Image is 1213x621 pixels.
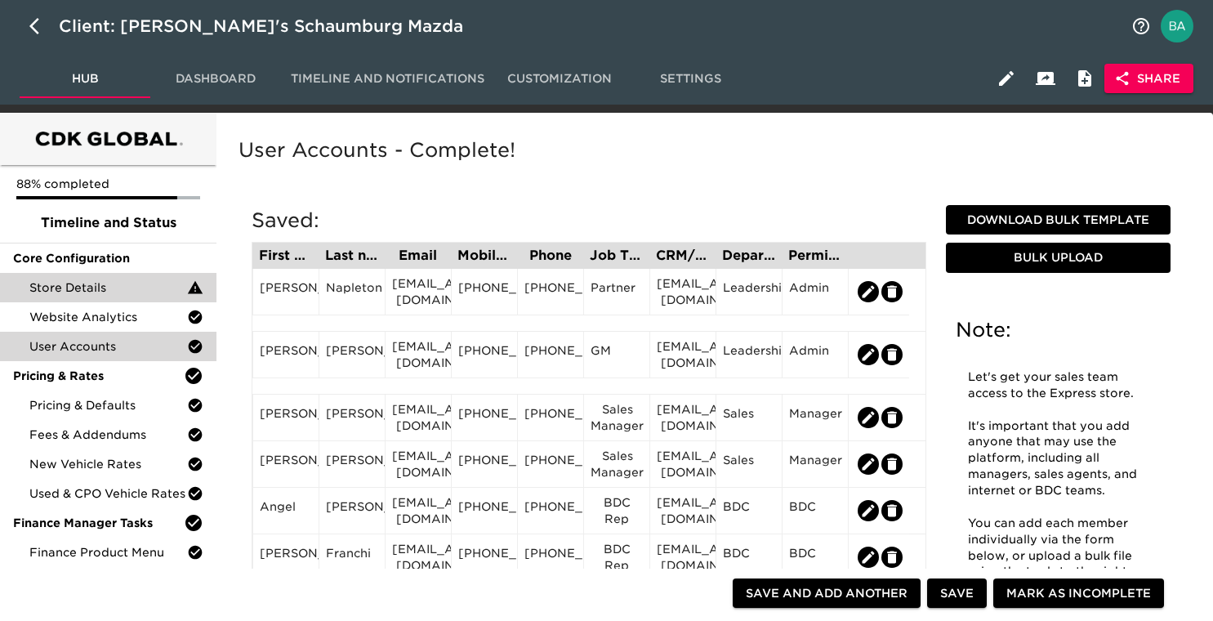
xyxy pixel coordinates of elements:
[29,456,187,472] span: New Vehicle Rates
[458,452,511,476] div: [PHONE_NUMBER]
[858,344,879,365] button: edit
[591,279,643,304] div: Partner
[59,13,486,39] div: Client: [PERSON_NAME]'s Schaumburg Mazda
[993,579,1164,609] button: Mark as Incomplete
[723,545,775,570] div: BDC
[1065,59,1104,98] button: Internal Notes and Comments
[657,275,709,308] div: [EMAIL_ADDRESS][DOMAIN_NAME]
[657,401,709,434] div: [EMAIL_ADDRESS][DOMAIN_NAME]
[16,176,200,192] p: 88% completed
[952,248,1164,268] span: Bulk Upload
[591,342,643,367] div: GM
[524,342,577,367] div: [PHONE_NUMBER]
[788,249,841,262] div: Permission Set
[13,368,184,384] span: Pricing & Rates
[260,545,312,570] div: [PERSON_NAME]
[29,427,187,443] span: Fees & Addendums
[591,448,643,480] div: Sales Manager
[968,516,1148,581] p: You can add each member individually via the form below, or upload a bulk file using the tools to...
[789,545,841,570] div: BDC
[326,545,378,570] div: Franchi
[260,279,312,304] div: [PERSON_NAME]
[13,515,184,531] span: Finance Manager Tasks
[657,541,709,574] div: [EMAIL_ADDRESS][DOMAIN_NAME]
[1117,69,1180,89] span: Share
[723,452,775,476] div: Sales
[733,579,921,609] button: Save and Add Another
[858,453,879,475] button: edit
[524,498,577,523] div: [PHONE_NUMBER]
[881,500,903,521] button: edit
[789,342,841,367] div: Admin
[160,69,271,89] span: Dashboard
[952,210,1164,230] span: Download Bulk Template
[326,279,378,304] div: Napleton
[789,452,841,476] div: Manager
[29,69,140,89] span: Hub
[1104,64,1193,94] button: Share
[746,583,908,604] span: Save and Add Another
[458,498,511,523] div: [PHONE_NUMBER]
[29,544,187,561] span: Finance Product Menu
[524,452,577,476] div: [PHONE_NUMBER]
[13,213,203,233] span: Timeline and Status
[1006,583,1151,604] span: Mark as Incomplete
[789,498,841,523] div: BDC
[504,69,615,89] span: Customization
[946,205,1171,235] button: Download Bulk Template
[940,583,974,604] span: Save
[392,338,444,371] div: [EMAIL_ADDRESS][DOMAIN_NAME]
[391,249,444,262] div: Email
[260,452,312,476] div: [PERSON_NAME]
[657,494,709,527] div: [EMAIL_ADDRESS][DOMAIN_NAME]
[635,69,746,89] span: Settings
[259,249,312,262] div: First name
[260,342,312,367] div: [PERSON_NAME]
[326,405,378,430] div: [PERSON_NAME]
[858,281,879,302] button: edit
[325,249,378,262] div: Last name
[457,249,511,262] div: Mobile Phone
[392,275,444,308] div: [EMAIL_ADDRESS][DOMAIN_NAME]
[968,369,1148,402] p: Let's get your sales team access to the Express store.
[590,249,643,262] div: Job Title
[723,498,775,523] div: BDC
[946,243,1171,273] button: Bulk Upload
[458,545,511,570] div: [PHONE_NUMBER]
[29,309,187,325] span: Website Analytics
[524,405,577,430] div: [PHONE_NUMBER]
[723,342,775,367] div: Leadership
[881,407,903,428] button: edit
[260,405,312,430] div: [PERSON_NAME]
[591,494,643,527] div: BDC Rep
[29,338,187,355] span: User Accounts
[987,59,1026,98] button: Edit Hub
[524,279,577,304] div: [PHONE_NUMBER]
[1161,10,1193,42] img: Profile
[722,249,775,262] div: Department
[392,494,444,527] div: [EMAIL_ADDRESS][DOMAIN_NAME]
[956,317,1161,343] h5: Note:
[458,342,511,367] div: [PHONE_NUMBER]
[881,453,903,475] button: edit
[881,344,903,365] button: edit
[29,279,187,296] span: Store Details
[657,338,709,371] div: [EMAIL_ADDRESS][DOMAIN_NAME]
[29,397,187,413] span: Pricing & Defaults
[392,401,444,434] div: [EMAIL_ADDRESS][DOMAIN_NAME]
[657,448,709,480] div: [EMAIL_ADDRESS][DOMAIN_NAME]
[968,418,1148,499] p: It's important that you add anyone that may use the platform, including all managers, sales agent...
[1122,7,1161,46] button: notifications
[252,208,926,234] h5: Saved:
[239,137,1184,163] h5: User Accounts - Complete!
[789,405,841,430] div: Manager
[458,405,511,430] div: [PHONE_NUMBER]
[858,407,879,428] button: edit
[392,448,444,480] div: [EMAIL_ADDRESS][DOMAIN_NAME]
[591,401,643,434] div: Sales Manager
[927,579,987,609] button: Save
[458,279,511,304] div: [PHONE_NUMBER]
[260,498,312,523] div: Angel
[326,342,378,367] div: [PERSON_NAME]
[723,279,775,304] div: Leadership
